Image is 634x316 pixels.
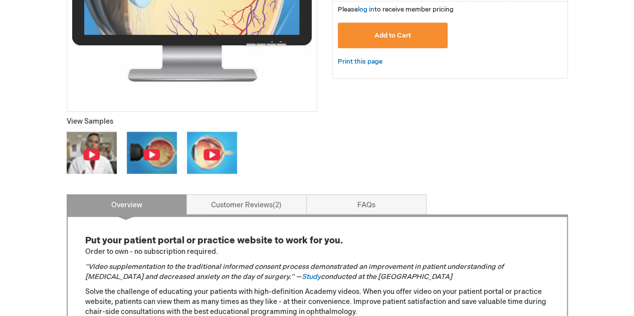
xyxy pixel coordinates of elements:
p: Order to own - no subscription required. [85,234,549,257]
a: log in [358,6,374,14]
a: FAQs [306,194,427,214]
img: Click to view [67,132,117,173]
img: Click to view [127,132,177,173]
em: "Video supplementation to the traditional informed consent process demonstrated an improvement in... [85,262,504,281]
span: Put your patient portal or practice website to work for you. [85,235,343,246]
img: iocn_play.png [203,148,221,161]
img: iocn_play.png [83,148,100,161]
a: Overview [67,194,187,214]
img: iocn_play.png [143,148,160,161]
a: Customer Reviews2 [186,194,307,214]
a: Print this page [338,56,382,68]
span: Add to Cart [374,32,411,40]
span: Please to receive member pricing [338,6,454,14]
img: Click to view [187,132,237,173]
span: 2 [273,201,282,209]
a: Study [302,272,321,281]
button: Add to Cart [338,23,448,48]
p: View Samples [67,117,317,127]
